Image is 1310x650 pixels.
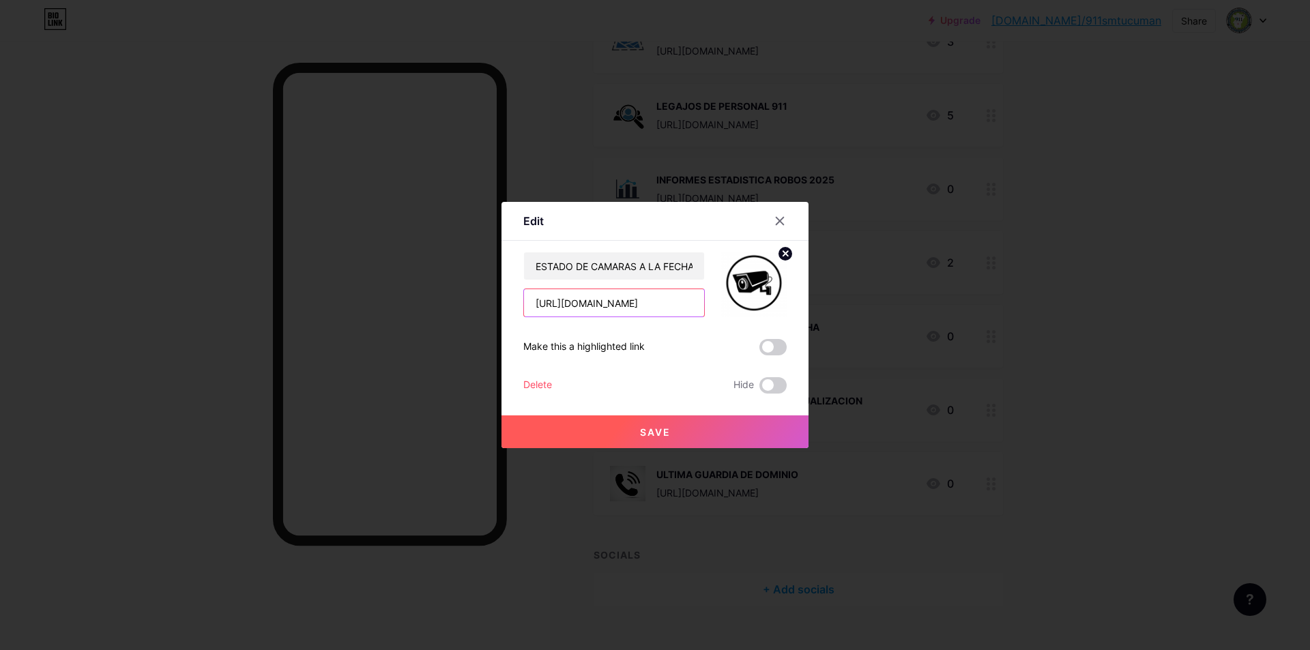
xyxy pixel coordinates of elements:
div: Edit [523,213,544,229]
span: Save [640,426,671,438]
input: URL [524,289,704,316]
div: Make this a highlighted link [523,339,645,355]
button: Save [501,415,809,448]
input: Title [524,252,704,280]
span: Hide [733,377,754,394]
img: link_thumbnail [721,252,787,317]
div: Delete [523,377,552,394]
